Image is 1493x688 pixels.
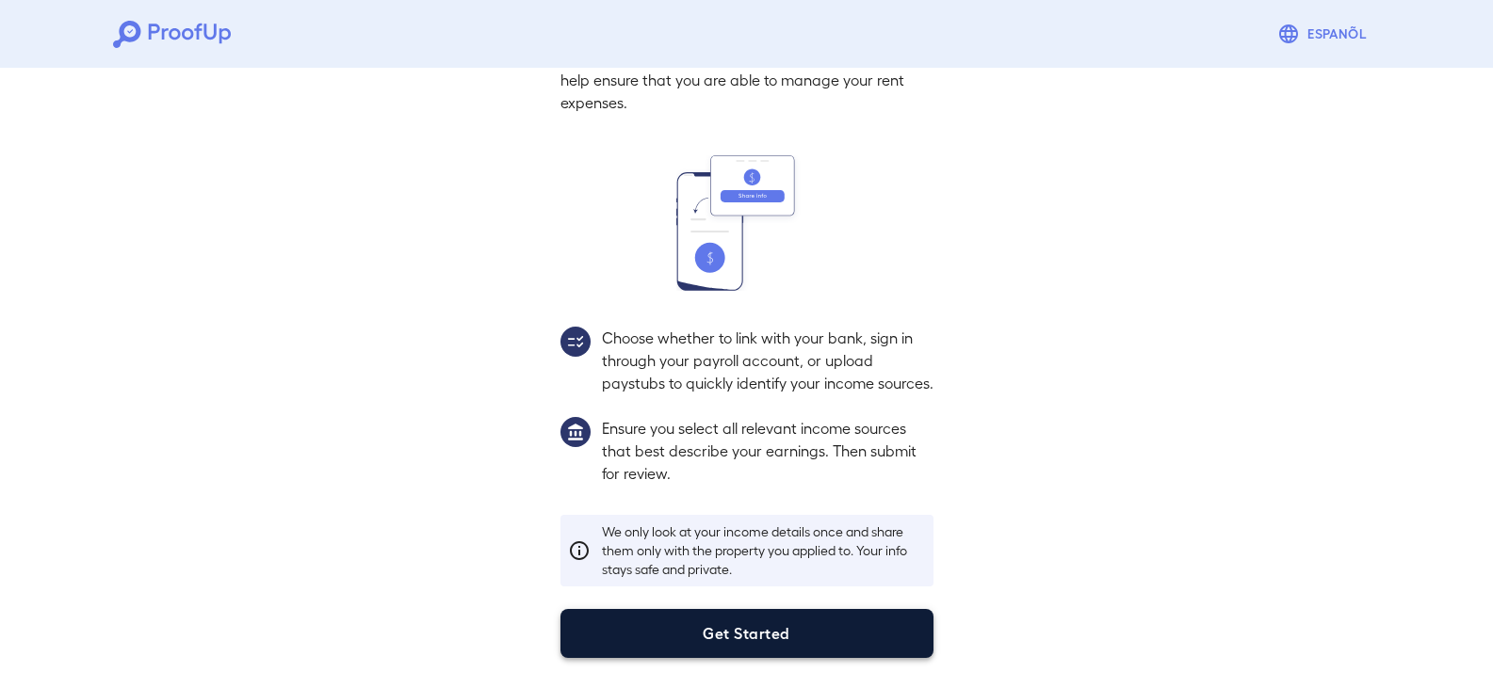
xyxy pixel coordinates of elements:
button: Espanõl [1270,15,1380,53]
button: Get Started [560,609,933,658]
img: transfer_money.svg [676,155,818,291]
img: group1.svg [560,417,591,447]
p: Choose whether to link with your bank, sign in through your payroll account, or upload paystubs t... [602,327,933,394]
p: We only look at your income details once and share them only with the property you applied to. Yo... [602,522,926,579]
p: Ensure you select all relevant income sources that best describe your earnings. Then submit for r... [602,417,933,485]
img: group2.svg [560,327,591,357]
p: In this step, you'll share your income sources with us to help ensure that you are able to manage... [560,46,933,114]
